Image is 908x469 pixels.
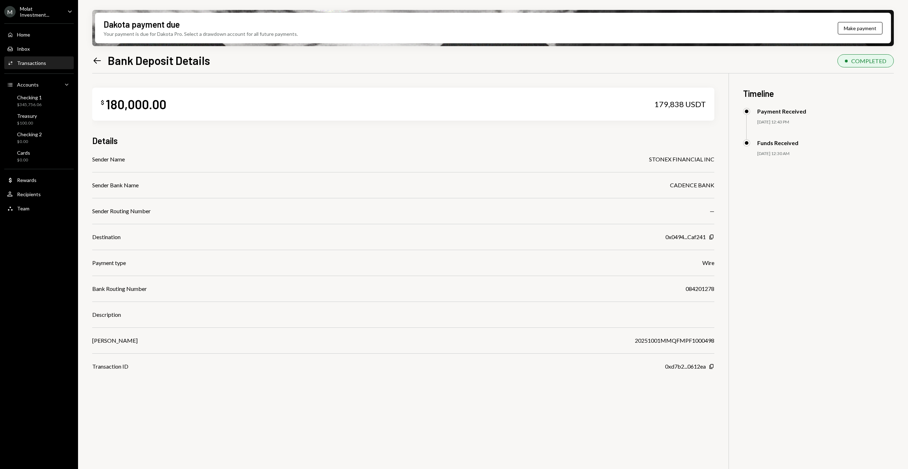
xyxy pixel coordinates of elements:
[17,150,30,156] div: Cards
[4,148,74,165] a: Cards$0.00
[838,22,882,34] button: Make payment
[17,177,37,183] div: Rewards
[4,173,74,186] a: Rewards
[92,233,121,241] div: Destination
[17,102,42,108] div: $345,756.06
[702,259,714,267] div: Wire
[17,120,37,126] div: $100.00
[104,18,180,30] div: Dakota payment due
[4,6,16,17] div: M
[17,82,39,88] div: Accounts
[108,53,210,67] h1: Bank Deposit Details
[4,78,74,91] a: Accounts
[4,56,74,69] a: Transactions
[665,362,706,371] div: 0xd7b2...0612ea
[17,205,29,211] div: Team
[4,202,74,215] a: Team
[92,181,139,189] div: Sender Bank Name
[686,285,714,293] div: 084201278
[104,30,298,38] div: Your payment is due for Dakota Pro. Select a drawdown account for all future payments.
[92,135,118,147] h3: Details
[4,92,74,109] a: Checking 1$345,756.06
[20,6,62,18] div: Molat Investment...
[710,207,714,215] div: —
[4,129,74,146] a: Checking 2$0.00
[743,88,894,99] h3: Timeline
[106,96,166,112] div: 180,000.00
[17,131,42,137] div: Checking 2
[635,336,714,345] div: 20251001MMQFMPF1000498
[17,113,37,119] div: Treasury
[757,108,806,115] div: Payment Received
[92,207,151,215] div: Sender Routing Number
[17,60,46,66] div: Transactions
[17,94,42,100] div: Checking 1
[17,157,30,163] div: $0.00
[4,111,74,128] a: Treasury$100.00
[670,181,714,189] div: CADENCE BANK
[649,155,714,164] div: STONEX FINANCIAL INC
[101,99,104,106] div: $
[92,285,147,293] div: Bank Routing Number
[654,99,706,109] div: 179,838 USDT
[757,119,894,125] div: [DATE] 12:43 PM
[17,32,30,38] div: Home
[92,155,125,164] div: Sender Name
[851,57,886,64] div: COMPLETED
[17,191,41,197] div: Recipients
[17,139,42,145] div: $0.00
[92,259,126,267] div: Payment type
[665,233,706,241] div: 0x0494...Caf241
[4,42,74,55] a: Inbox
[757,151,894,157] div: [DATE] 12:30 AM
[757,139,798,146] div: Funds Received
[92,310,121,319] div: Description
[17,46,30,52] div: Inbox
[92,362,128,371] div: Transaction ID
[4,28,74,41] a: Home
[4,188,74,200] a: Recipients
[92,336,138,345] div: [PERSON_NAME]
